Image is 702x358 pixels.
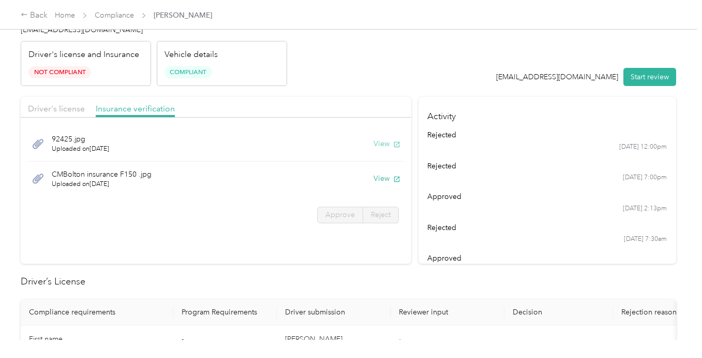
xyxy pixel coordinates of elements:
time: [DATE] 12:00pm [619,142,667,152]
span: Reject [371,210,391,219]
div: approved [427,253,667,264]
div: [EMAIL_ADDRESS][DOMAIN_NAME] [496,71,618,82]
td: [PERSON_NAME] [277,325,391,354]
span: Not Compliant [28,66,91,78]
div: rejected [427,130,667,140]
th: Reviewer input [391,299,504,325]
span: First name [29,335,63,343]
span: Uploaded on [DATE] [52,180,152,189]
th: Compliance requirements [21,299,173,325]
span: [EMAIL_ADDRESS][DOMAIN_NAME] [21,25,143,34]
h4: Activity [419,97,676,130]
div: Back [21,9,48,22]
span: Driver's license [28,104,85,113]
span: 92425.jpg [52,134,109,145]
td: - [173,325,277,354]
button: Start review [623,68,676,86]
time: [DATE] 7:30am [624,235,667,244]
p: Vehicle details [165,49,218,61]
div: approved [427,191,667,202]
span: Uploaded on [DATE] [52,145,109,154]
div: rejected [427,161,667,171]
button: View [374,138,400,149]
p: Driver's license and Insurance [28,49,139,61]
th: Program Requirements [173,299,277,325]
span: [PERSON_NAME] [154,10,212,21]
td: First name [21,325,173,354]
span: - [399,335,401,343]
span: CMBolton insurance F150 .jpg [52,169,152,180]
a: Home [55,11,75,20]
iframe: Everlance-gr Chat Button Frame [644,300,702,358]
th: Driver submission [277,299,391,325]
time: [DATE] 7:00pm [623,173,667,182]
h2: Driver’s License [21,275,676,289]
span: Compliant [165,66,212,78]
span: Approve [325,210,355,219]
a: Compliance [95,11,134,20]
th: Decision [504,299,613,325]
time: [DATE] 2:13pm [623,204,667,213]
button: View [374,173,400,184]
div: rejected [427,222,667,233]
span: Insurance verification [96,104,175,113]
